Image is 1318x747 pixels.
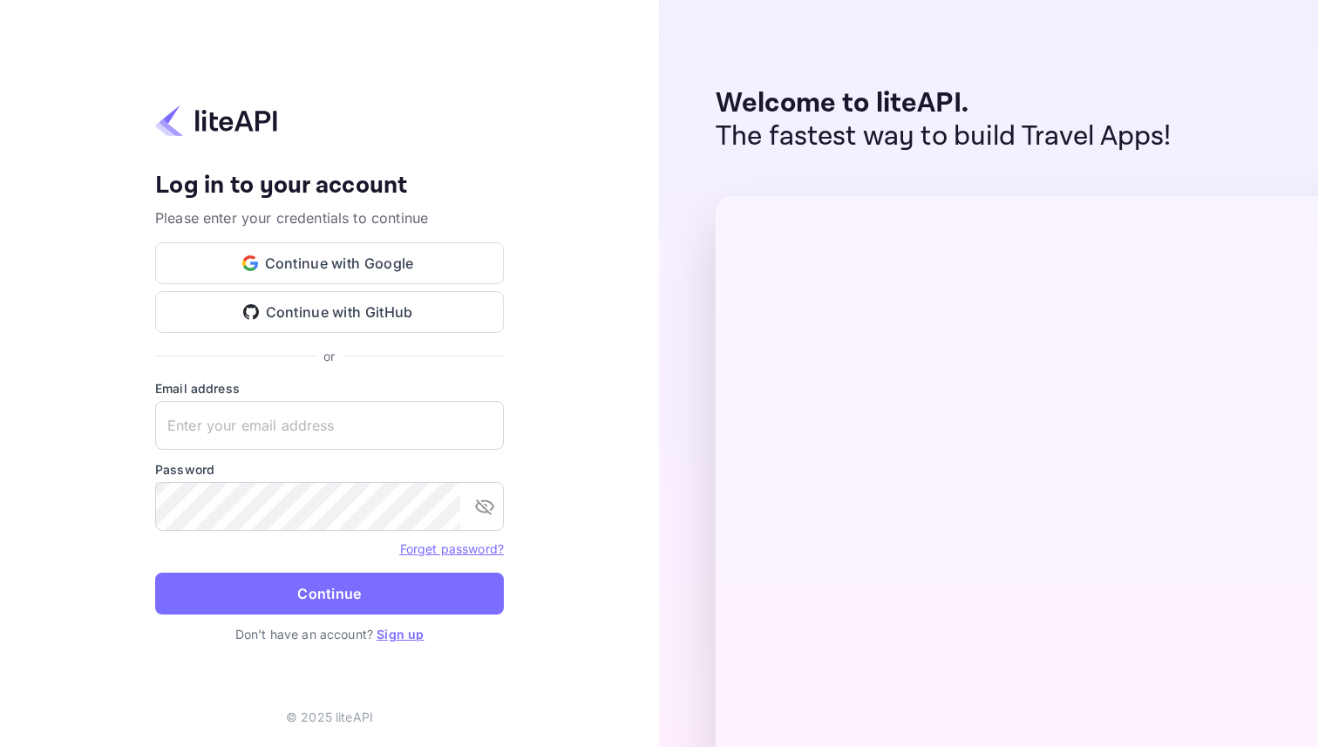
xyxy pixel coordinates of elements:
p: Welcome to liteAPI. [716,87,1172,120]
button: Continue with Google [155,242,504,284]
p: or [323,347,335,365]
label: Email address [155,379,504,397]
a: Sign up [377,627,424,642]
img: liteapi [155,104,277,138]
h4: Log in to your account [155,171,504,201]
p: The fastest way to build Travel Apps! [716,120,1172,153]
button: Continue with GitHub [155,291,504,333]
input: Enter your email address [155,401,504,450]
label: Password [155,460,504,479]
a: Forget password? [400,540,504,557]
button: Continue [155,573,504,615]
a: Forget password? [400,541,504,556]
p: Please enter your credentials to continue [155,207,504,228]
p: Don't have an account? [155,625,504,643]
button: toggle password visibility [467,489,502,524]
p: © 2025 liteAPI [286,708,373,726]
